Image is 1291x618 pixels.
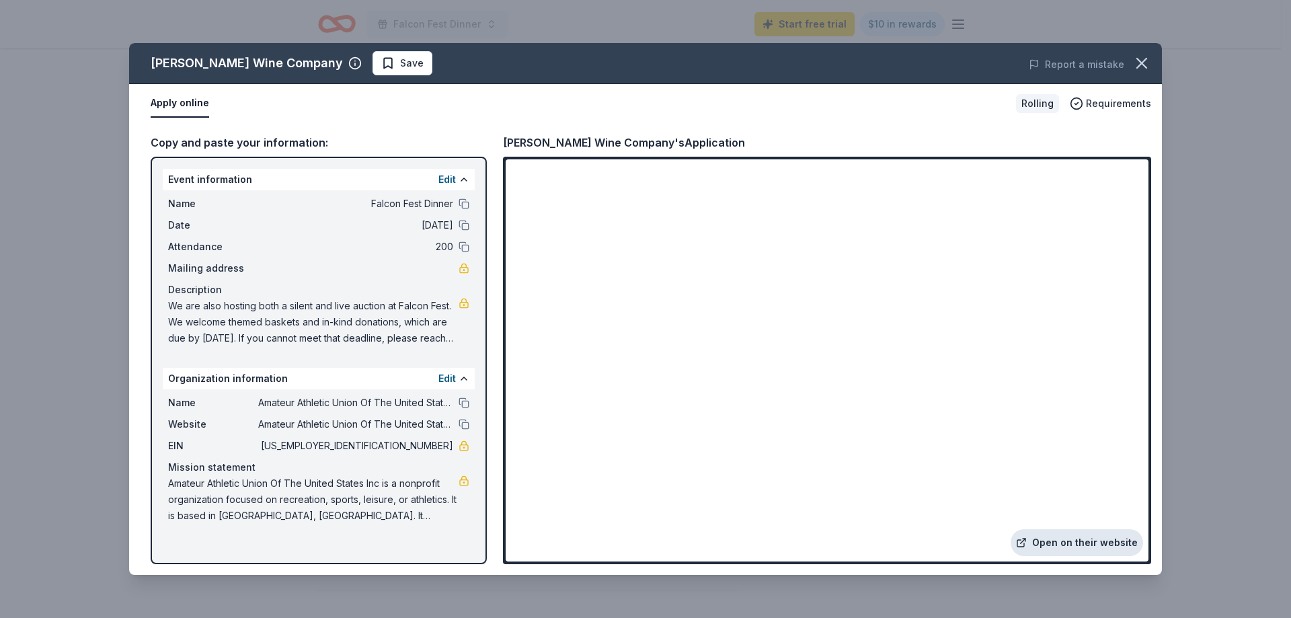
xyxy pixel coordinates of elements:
span: [DATE] [258,217,453,233]
span: Amateur Athletic Union Of The United States Inc is a nonprofit organization focused on recreation... [168,475,459,524]
div: Description [168,282,469,298]
span: Save [400,55,424,71]
span: Date [168,217,258,233]
button: Edit [438,371,456,387]
span: Name [168,395,258,411]
span: Attendance [168,239,258,255]
span: Requirements [1086,95,1151,112]
div: Copy and paste your information: [151,134,487,151]
span: EIN [168,438,258,454]
span: Amateur Athletic Union Of The United States Inc [258,395,453,411]
button: Apply online [151,89,209,118]
div: Event information [163,169,475,190]
div: Rolling [1016,94,1059,113]
button: Requirements [1070,95,1151,112]
span: We are also hosting both a silent and live auction at Falcon Fest. We welcome themed baskets and ... [168,298,459,346]
button: Edit [438,171,456,188]
span: Falcon Fest Dinner [258,196,453,212]
span: Website [168,416,258,432]
div: [PERSON_NAME] Wine Company's Application [503,134,745,151]
span: [US_EMPLOYER_IDENTIFICATION_NUMBER] [258,438,453,454]
a: Open on their website [1011,529,1143,556]
button: Save [373,51,432,75]
span: 200 [258,239,453,255]
button: Report a mistake [1029,56,1124,73]
div: Organization information [163,368,475,389]
div: [PERSON_NAME] Wine Company [151,52,343,74]
div: Mission statement [168,459,469,475]
span: Amateur Athletic Union Of The United States Inc [258,416,453,432]
span: Name [168,196,258,212]
span: Mailing address [168,260,258,276]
